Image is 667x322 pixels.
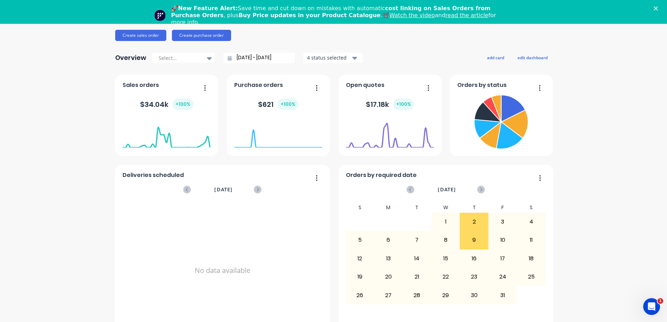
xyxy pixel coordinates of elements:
a: read the article [445,12,488,19]
div: S [346,203,374,213]
div: 29 [432,286,460,304]
span: Purchase orders [234,81,283,89]
span: Deliveries scheduled [123,171,184,179]
span: [DATE] [214,186,232,193]
div: 13 [375,250,403,267]
div: $ 17.18k [366,98,414,110]
button: edit dashboard [513,53,552,62]
div: 12 [346,250,374,267]
div: 1 [432,213,460,231]
div: 21 [403,268,431,286]
div: T [460,203,488,213]
div: T [403,203,431,213]
div: 23 [460,268,488,286]
div: 8 [432,231,460,249]
div: 25 [517,268,545,286]
div: 4 [517,213,545,231]
button: 4 status selected [303,53,363,63]
div: 6 [375,231,403,249]
div: 3 [489,213,517,231]
div: 22 [432,268,460,286]
div: 17 [489,250,517,267]
div: 🚀 Save time and cut down on mistakes with automatic , plus .📽️ and for more info. [171,5,502,26]
div: 11 [517,231,545,249]
div: S [517,203,546,213]
div: Overview [115,51,146,65]
div: + 100 % [278,98,298,110]
div: 7 [403,231,431,249]
div: 14 [403,250,431,267]
a: Watch the video [389,12,435,19]
div: M [374,203,403,213]
div: 28 [403,286,431,304]
div: 2 [460,213,488,231]
div: Close [654,6,661,11]
span: Open quotes [346,81,384,89]
span: Orders by status [457,81,507,89]
div: 20 [375,268,403,286]
div: 19 [346,268,374,286]
div: F [488,203,517,213]
button: Create purchase order [172,30,231,41]
b: cost linking on Sales Orders from Purchase Orders [171,5,491,19]
div: 16 [460,250,488,267]
div: 26 [346,286,374,304]
div: + 100 % [173,98,193,110]
div: 27 [375,286,403,304]
div: 9 [460,231,488,249]
div: + 100 % [393,98,414,110]
b: Buy Price updates in your Product Catalogue [239,12,381,19]
div: 5 [346,231,374,249]
div: $ 34.04k [140,98,193,110]
iframe: Intercom live chat [643,298,660,315]
b: New Feature Alert: [178,5,238,12]
img: Profile image for Team [154,10,166,21]
div: 24 [489,268,517,286]
div: 18 [517,250,545,267]
span: [DATE] [438,186,456,193]
div: 10 [489,231,517,249]
button: add card [482,53,509,62]
div: 30 [460,286,488,304]
div: W [431,203,460,213]
div: $ 621 [258,98,298,110]
div: 4 status selected [307,54,351,61]
span: Sales orders [123,81,159,89]
div: 15 [432,250,460,267]
div: 31 [489,286,517,304]
button: Create sales order [115,30,166,41]
span: 1 [658,298,663,304]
